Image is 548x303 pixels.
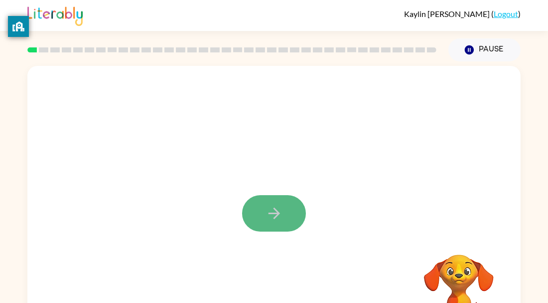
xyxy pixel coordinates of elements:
img: Literably [27,4,83,26]
span: Kaylin [PERSON_NAME] [404,9,491,18]
div: ( ) [404,9,521,18]
button: Pause [448,38,521,61]
a: Logout [494,9,518,18]
button: privacy banner [8,16,29,37]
